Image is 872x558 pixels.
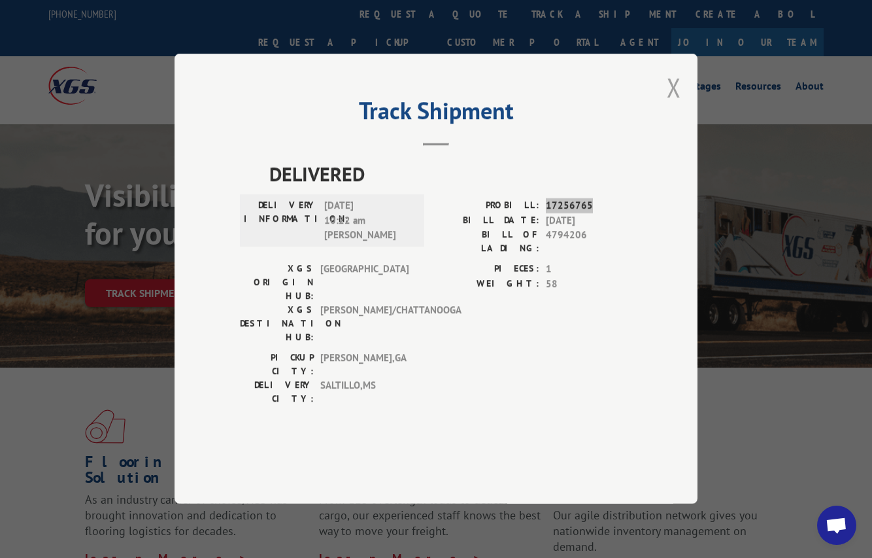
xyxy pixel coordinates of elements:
label: DELIVERY INFORMATION: [244,199,318,243]
span: [GEOGRAPHIC_DATA] [320,262,409,304]
label: WEIGHT: [436,277,539,292]
label: XGS ORIGIN HUB: [240,262,314,304]
h2: Track Shipment [240,101,632,126]
span: 4794206 [546,228,632,256]
label: PIECES: [436,262,539,277]
span: [PERSON_NAME] , GA [320,351,409,379]
label: BILL DATE: [436,213,539,228]
button: Close modal [667,70,681,105]
label: BILL OF LADING: [436,228,539,256]
span: 1 [546,262,632,277]
label: DELIVERY CITY: [240,379,314,406]
span: [DATE] [546,213,632,228]
span: SALTILLO , MS [320,379,409,406]
span: 58 [546,277,632,292]
div: Open chat [817,506,856,545]
span: [DATE] 10:22 am [PERSON_NAME] [324,199,412,243]
label: PICKUP CITY: [240,351,314,379]
span: 17256765 [546,199,632,214]
span: [PERSON_NAME]/CHATTANOOGA [320,304,409,345]
label: PROBILL: [436,199,539,214]
label: XGS DESTINATION HUB: [240,304,314,345]
span: DELIVERED [269,160,632,189]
